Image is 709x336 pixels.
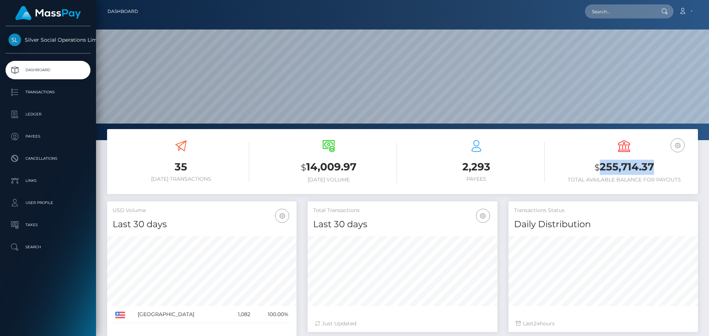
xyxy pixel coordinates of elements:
a: Payees [6,127,90,146]
h4: Daily Distribution [514,218,692,231]
h5: Transactions Status [514,207,692,214]
a: Transactions [6,83,90,101]
h4: Last 30 days [313,218,491,231]
p: User Profile [8,197,88,208]
p: Payees [8,131,88,142]
h6: Payees [408,176,545,182]
h3: 35 [113,160,249,174]
div: Last hours [516,320,691,328]
a: Search [6,238,90,256]
p: Dashboard [8,65,88,76]
p: Transactions [8,87,88,98]
p: Search [8,242,88,253]
img: MassPay Logo [15,6,81,20]
a: Ledger [6,105,90,124]
a: Dashboard [6,61,90,79]
p: Taxes [8,219,88,231]
img: Silver Social Operations Limited [8,34,21,46]
h5: Total Transactions [313,207,491,214]
td: [GEOGRAPHIC_DATA] [135,306,227,323]
h3: 255,714.37 [556,160,692,175]
p: Cancellations [8,153,88,164]
p: Links [8,175,88,186]
td: 100.00% [253,306,291,323]
span: 24 [534,320,540,327]
small: $ [595,162,600,173]
h6: Total Available Balance for Payouts [556,177,692,183]
a: Dashboard [107,4,138,19]
div: Just Updated [315,320,490,328]
a: User Profile [6,194,90,212]
h6: [DATE] Transactions [113,176,249,182]
img: US.png [115,312,125,318]
a: Links [6,172,90,190]
span: Silver Social Operations Limited [6,37,90,43]
h6: [DATE] Volume [260,177,397,183]
h4: Last 30 days [113,218,291,231]
p: Ledger [8,109,88,120]
td: 1,082 [226,306,253,323]
h3: 14,009.97 [260,160,397,175]
h5: USD Volume [113,207,291,214]
input: Search... [585,4,654,18]
small: $ [301,162,306,173]
a: Cancellations [6,149,90,168]
a: Taxes [6,216,90,234]
h3: 2,293 [408,160,545,174]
